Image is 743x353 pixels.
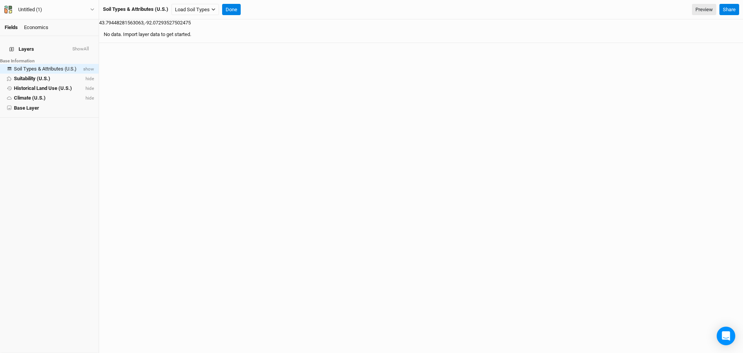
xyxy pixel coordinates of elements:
span: Suitability (U.S.) [14,76,50,81]
button: Untitled (1) [4,5,95,14]
span: hide [84,95,94,101]
div: No data. Import layer data to get started. [99,26,743,43]
span: Soil Types & Attributes (U.S.) [14,66,77,72]
a: Preview [692,4,716,15]
div: Open Intercom Messenger [717,327,735,345]
a: Fields [5,24,18,30]
span: hide [84,76,94,81]
span: Layers [9,45,34,53]
button: ShowAll [72,45,89,53]
button: Done [222,4,241,15]
div: Untitled (1) [18,6,42,14]
span: Base Layer [14,105,39,111]
div: Suitability (U.S.) [14,76,50,82]
div: Soil Types & Attributes (U.S.) [103,6,168,13]
span: Climate (U.S.) [14,95,46,101]
div: Economics [24,24,48,31]
button: Share [719,4,739,15]
button: Load Soil Types [171,4,219,15]
span: hide [84,86,94,91]
div: 43.79448281563063 , -92.07293527502475 [99,19,743,26]
span: show [82,66,94,72]
span: Historical Land Use (U.S.) [14,85,72,91]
